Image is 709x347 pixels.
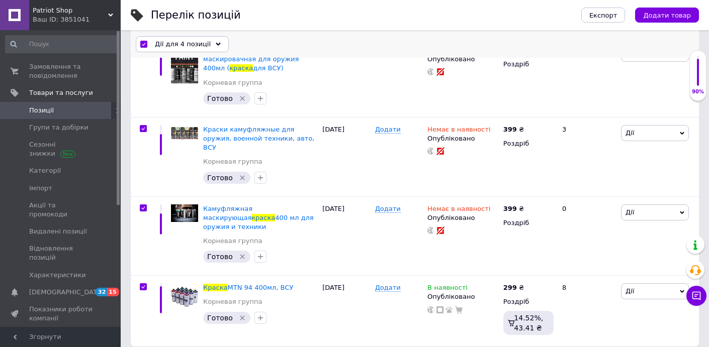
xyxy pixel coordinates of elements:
span: Готово [207,314,233,322]
div: Опубліковано [427,292,498,301]
div: ₴ [503,204,524,213]
svg: Видалити мітку [238,174,246,182]
svg: Видалити мітку [238,94,246,102]
span: [DEMOGRAPHIC_DATA] [29,288,104,297]
span: Готово [207,94,233,102]
span: В наявності [427,284,468,294]
b: 399 [503,205,517,212]
span: Дії [626,129,634,137]
a: Корневая группа [203,78,262,87]
span: камуфляжная маскировачная для оружия 400мл ( [203,46,299,72]
span: Акції та промокоди [29,201,93,219]
b: 299 [503,284,517,291]
div: Роздріб [503,297,554,306]
a: Корневая группа [203,157,262,166]
div: 2 [556,38,618,117]
div: ₴ [503,125,524,134]
span: Дії для 4 позиції [155,40,211,49]
span: Дії [626,208,634,216]
div: [DATE] [320,276,372,346]
div: ₴ [503,283,524,292]
span: Додати [375,126,401,134]
div: Роздріб [503,139,554,148]
div: [DATE] [320,117,372,196]
span: Patriot Shop [33,6,108,15]
span: 14.52%, 43.41 ₴ [514,314,543,332]
img: Камуфляжная маскирующая краска 400 мл для оружия и техники [171,204,198,222]
button: Додати товар [635,8,699,23]
span: Відновлення позицій [29,244,93,262]
img: Краска MTN 94 400мл, ВСУ [171,283,198,310]
div: Роздріб [503,218,554,227]
div: Перелік позицій [151,10,241,21]
a: Краски камуфляжные для оружия, военной техники, авто, ВСУ [203,126,314,151]
span: Товари та послуги [29,88,93,97]
div: Опубліковано [427,55,498,64]
span: Видалені позиції [29,227,87,236]
div: 3 [556,117,618,196]
a: Камуфляжная маскирующаякраска400 мл для оружия и техники [203,205,314,230]
span: Імпорт [29,184,52,193]
span: краска [229,64,253,72]
div: Роздріб [503,60,554,69]
span: Характеристики [29,271,86,280]
span: для ВСУ) [253,64,283,72]
svg: Видалити мітку [238,314,246,322]
a: Краскакамуфляжная маскировачная для оружия 400мл (краскадля ВСУ) [203,46,299,72]
div: Ваш ID: 3851041 [33,15,121,24]
span: Позиції [29,106,54,115]
span: Замовлення та повідомлення [29,62,93,80]
span: Показники роботи компанії [29,305,93,323]
span: Немає в наявності [427,126,490,136]
a: Корневая группа [203,297,262,306]
span: Групи та добірки [29,123,88,132]
a: КраскаMTN 94 400мл, ВСУ [203,284,293,291]
span: Категорії [29,166,61,175]
span: Дії [626,287,634,295]
span: Додати [375,205,401,213]
img: Краска камуфляжная маскировачная для оружия 400мл (краска для ВСУ) [171,46,198,83]
span: Готово [207,174,233,182]
span: MTN 94 400мл, ВСУ [228,284,294,291]
span: Немає в наявності [427,205,490,215]
span: Додати [375,284,401,292]
span: краска [251,214,275,221]
span: 15 [107,288,119,296]
span: Додати товар [643,12,691,19]
div: Опубліковано [427,213,498,222]
div: Опубліковано [427,134,498,143]
div: [DATE] [320,38,372,117]
b: 399 [503,126,517,133]
span: 32 [96,288,107,296]
img: Краски камуфляжные для оружия, военной техники, авто, ВСУ [171,125,198,142]
a: Корневая группа [203,237,262,246]
div: [DATE] [320,196,372,276]
div: 0 [556,196,618,276]
span: Експорт [589,12,617,19]
div: 90% [690,88,706,95]
input: Пошук [5,35,119,53]
button: Експорт [581,8,626,23]
span: Краска [203,284,227,291]
div: 8 [556,276,618,346]
span: Сезонні знижки [29,140,93,158]
span: Камуфляжная маскирующая [203,205,252,221]
button: Чат з покупцем [686,286,706,306]
span: Готово [207,253,233,261]
span: 400 мл для оружия и техники [203,214,314,230]
svg: Видалити мітку [238,253,246,261]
